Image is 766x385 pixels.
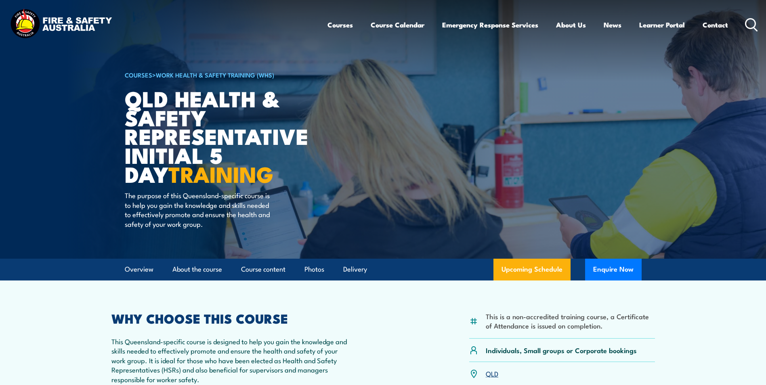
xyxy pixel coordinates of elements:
[343,259,367,280] a: Delivery
[125,259,153,280] a: Overview
[703,14,728,36] a: Contact
[486,345,637,355] p: Individuals, Small groups or Corporate bookings
[168,157,273,190] strong: TRAINING
[639,14,685,36] a: Learner Portal
[304,259,324,280] a: Photos
[486,368,498,378] a: QLD
[111,312,347,324] h2: WHY CHOOSE THIS COURSE
[111,337,347,384] p: This Queensland-specific course is designed to help you gain the knowledge and skills needed to e...
[585,259,642,280] button: Enquire Now
[371,14,424,36] a: Course Calendar
[604,14,621,36] a: News
[327,14,353,36] a: Courses
[125,70,324,80] h6: >
[493,259,571,280] a: Upcoming Schedule
[442,14,538,36] a: Emergency Response Services
[172,259,222,280] a: About the course
[125,89,324,183] h1: QLD Health & Safety Representative Initial 5 Day
[125,70,152,79] a: COURSES
[556,14,586,36] a: About Us
[486,312,655,331] li: This is a non-accredited training course, a Certificate of Attendance is issued on completion.
[241,259,285,280] a: Course content
[156,70,274,79] a: Work Health & Safety Training (WHS)
[125,190,272,228] p: The purpose of this Queensland-specific course is to help you gain the knowledge and skills neede...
